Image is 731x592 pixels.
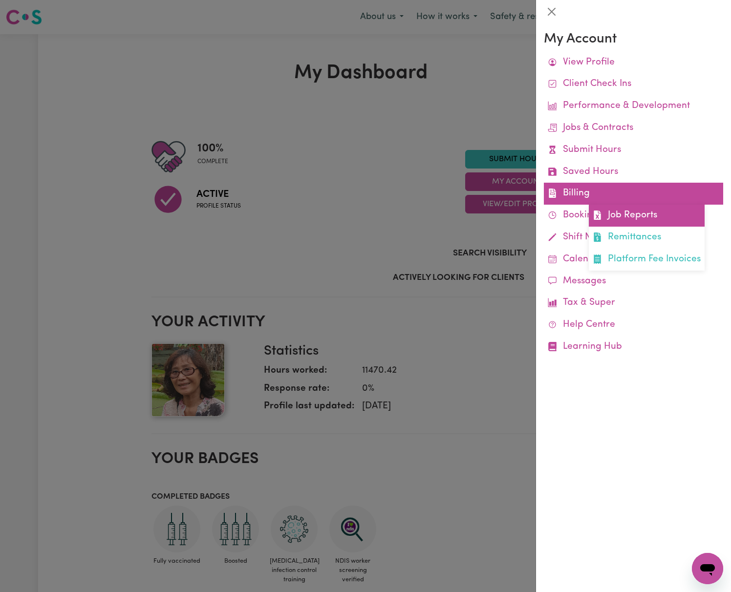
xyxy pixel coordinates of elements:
[589,205,705,227] a: Job Reports
[544,205,723,227] a: Bookings
[544,117,723,139] a: Jobs & Contracts
[544,95,723,117] a: Performance & Development
[544,31,723,48] h3: My Account
[589,249,705,271] a: Platform Fee Invoices
[544,73,723,95] a: Client Check Ins
[544,249,723,271] a: Calendar
[544,227,723,249] a: Shift Notes
[544,4,559,20] button: Close
[544,139,723,161] a: Submit Hours
[544,314,723,336] a: Help Centre
[544,161,723,183] a: Saved Hours
[544,336,723,358] a: Learning Hub
[692,553,723,584] iframe: Button to launch messaging window
[544,52,723,74] a: View Profile
[544,183,723,205] a: BillingJob ReportsRemittancesPlatform Fee Invoices
[544,271,723,293] a: Messages
[589,227,705,249] a: Remittances
[544,292,723,314] a: Tax & Super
